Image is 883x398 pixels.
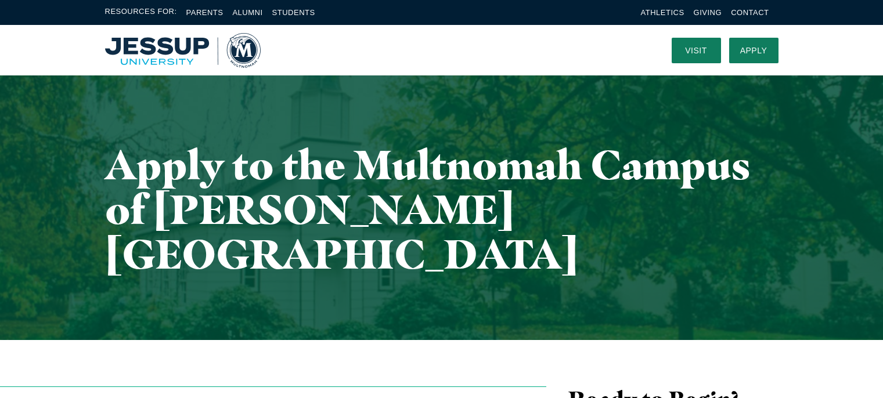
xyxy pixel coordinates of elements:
[186,8,224,17] a: Parents
[105,142,779,276] h1: Apply to the Multnomah Campus of [PERSON_NAME][GEOGRAPHIC_DATA]
[641,8,684,17] a: Athletics
[729,38,779,63] a: Apply
[672,38,721,63] a: Visit
[105,33,261,68] a: Home
[694,8,722,17] a: Giving
[232,8,262,17] a: Alumni
[105,6,177,19] span: Resources For:
[731,8,769,17] a: Contact
[105,33,261,68] img: Multnomah University Logo
[272,8,315,17] a: Students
